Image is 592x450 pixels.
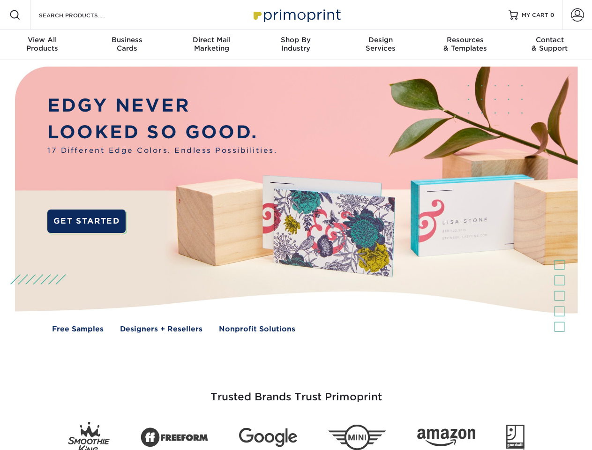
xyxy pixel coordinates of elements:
img: Primoprint [249,5,343,25]
img: Google [239,428,297,447]
div: Cards [84,36,169,52]
a: Free Samples [52,324,104,335]
span: MY CART [522,11,548,19]
span: 17 Different Edge Colors. Endless Possibilities. [47,145,277,156]
span: Design [338,36,423,44]
span: Resources [423,36,507,44]
a: Contact& Support [508,30,592,60]
div: Industry [254,36,338,52]
a: BusinessCards [84,30,169,60]
span: Shop By [254,36,338,44]
p: EDGY NEVER [47,92,277,119]
span: Business [84,36,169,44]
div: & Templates [423,36,507,52]
span: 0 [550,12,555,18]
p: LOOKED SO GOOD. [47,119,277,146]
a: GET STARTED [47,210,126,233]
a: Resources& Templates [423,30,507,60]
img: Amazon [417,429,475,447]
div: & Support [508,36,592,52]
div: Services [338,36,423,52]
span: Contact [508,36,592,44]
img: Goodwill [506,425,525,450]
a: DesignServices [338,30,423,60]
a: Shop ByIndustry [254,30,338,60]
span: Direct Mail [169,36,254,44]
h3: Trusted Brands Trust Primoprint [22,368,570,414]
input: SEARCH PRODUCTS..... [38,9,129,21]
a: Nonprofit Solutions [219,324,295,335]
a: Designers + Resellers [120,324,202,335]
a: Direct MailMarketing [169,30,254,60]
div: Marketing [169,36,254,52]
